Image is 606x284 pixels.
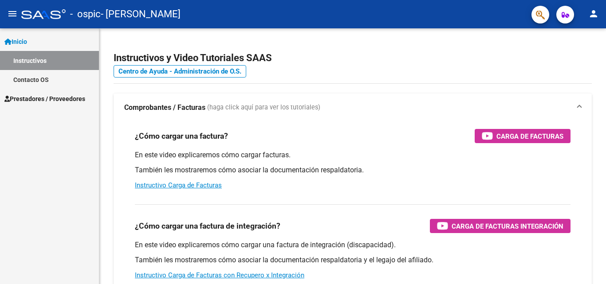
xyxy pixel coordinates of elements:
span: Carga de Facturas [496,131,563,142]
span: Carga de Facturas Integración [452,221,563,232]
a: Centro de Ayuda - Administración de O.S. [114,65,246,78]
h2: Instructivos y Video Tutoriales SAAS [114,50,592,66]
p: En este video explicaremos cómo cargar facturas. [135,150,571,160]
button: Carga de Facturas [475,129,571,143]
a: Instructivo Carga de Facturas con Recupero x Integración [135,271,304,279]
a: Instructivo Carga de Facturas [135,181,222,189]
h3: ¿Cómo cargar una factura de integración? [135,220,280,232]
p: También les mostraremos cómo asociar la documentación respaldatoria y el legajo del afiliado. [135,255,571,265]
iframe: Intercom live chat [576,254,597,275]
p: En este video explicaremos cómo cargar una factura de integración (discapacidad). [135,240,571,250]
mat-icon: menu [7,8,18,19]
mat-icon: person [588,8,599,19]
strong: Comprobantes / Facturas [124,103,205,113]
span: Inicio [4,37,27,47]
mat-expansion-panel-header: Comprobantes / Facturas (haga click aquí para ver los tutoriales) [114,93,592,122]
span: Prestadores / Proveedores [4,94,85,104]
h3: ¿Cómo cargar una factura? [135,130,228,142]
span: - [PERSON_NAME] [101,4,181,24]
button: Carga de Facturas Integración [430,219,571,233]
span: - ospic [70,4,101,24]
span: (haga click aquí para ver los tutoriales) [207,103,320,113]
p: También les mostraremos cómo asociar la documentación respaldatoria. [135,165,571,175]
